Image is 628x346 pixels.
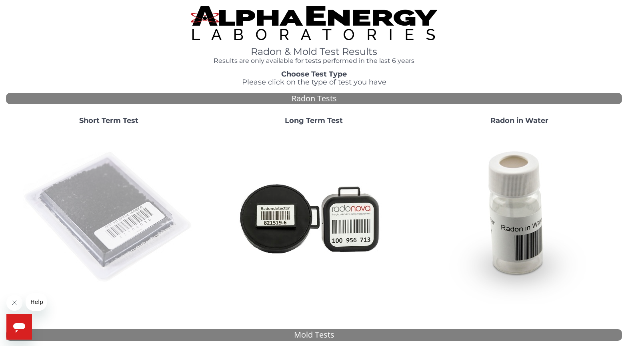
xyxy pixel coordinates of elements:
div: Mold Tests [6,329,622,341]
strong: Radon in Water [490,116,548,125]
img: RadoninWater.jpg [433,131,605,304]
h4: Results are only available for tests performed in the last 6 years [191,57,437,64]
strong: Long Term Test [285,116,343,125]
img: ShortTerm.jpg [23,131,195,304]
iframe: Button to launch messaging window [6,314,32,340]
img: Radtrak2vsRadtrak3.jpg [228,131,400,304]
iframe: Close message [6,295,22,311]
strong: Short Term Test [79,116,138,125]
img: TightCrop.jpg [191,6,437,40]
strong: Choose Test Type [281,70,347,78]
h1: Radon & Mold Test Results [191,46,437,57]
div: Radon Tests [6,93,622,105]
span: Please click on the type of test you have [242,78,386,86]
iframe: Message from company [26,293,47,311]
